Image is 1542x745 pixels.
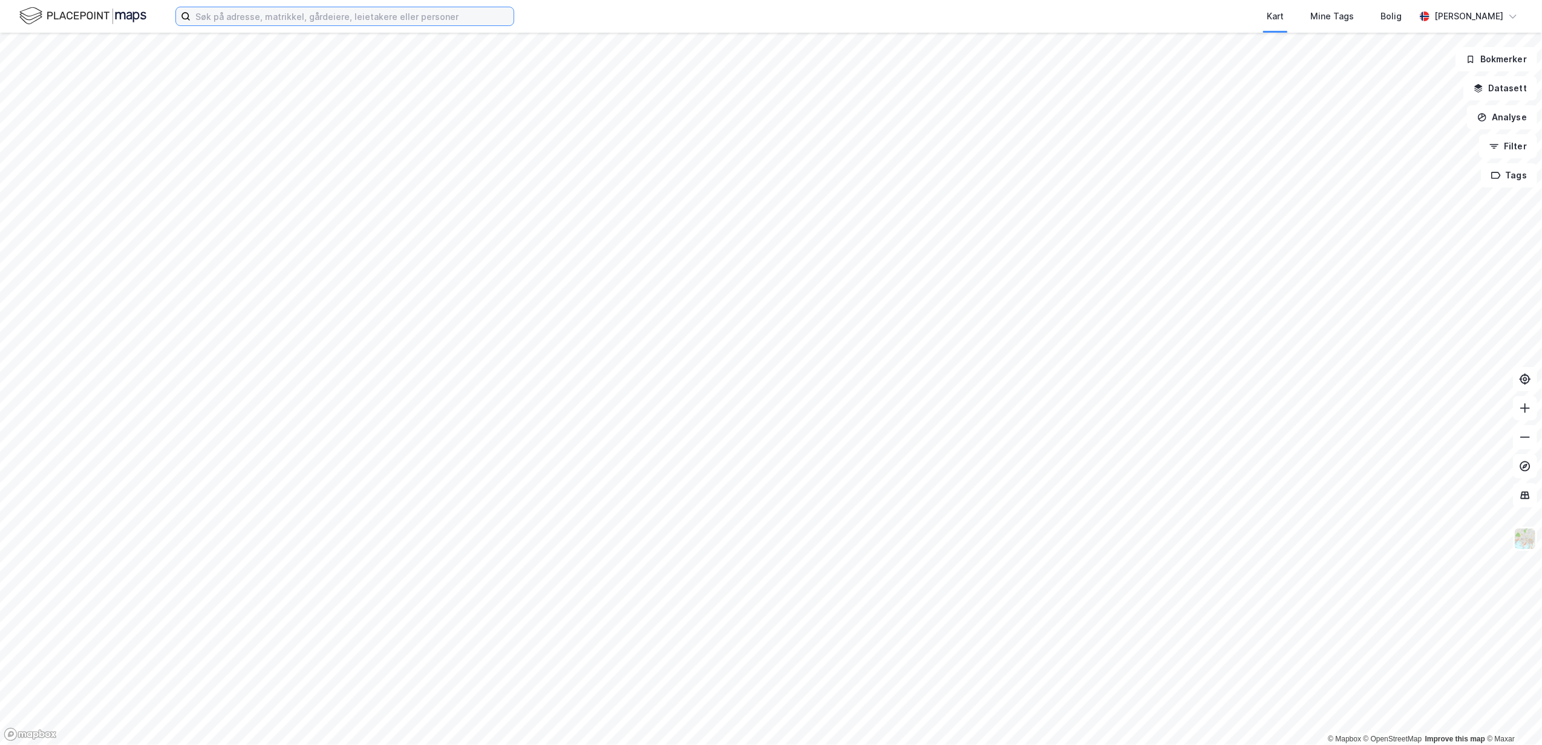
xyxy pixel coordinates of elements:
button: Datasett [1463,76,1537,100]
button: Filter [1479,134,1537,158]
div: Mine Tags [1310,9,1354,24]
div: Kart [1267,9,1284,24]
input: Søk på adresse, matrikkel, gårdeiere, leietakere eller personer [191,7,514,25]
div: [PERSON_NAME] [1434,9,1503,24]
a: Mapbox homepage [4,727,57,741]
iframe: Chat Widget [1482,687,1542,745]
button: Tags [1481,163,1537,187]
img: logo.f888ab2527a4732fd821a326f86c7f29.svg [19,5,146,27]
div: Bolig [1380,9,1402,24]
a: Improve this map [1425,735,1485,743]
button: Bokmerker [1455,47,1537,71]
div: Kontrollprogram for chat [1482,687,1542,745]
button: Analyse [1467,105,1537,129]
a: OpenStreetMap [1364,735,1422,743]
img: Z [1514,527,1537,550]
a: Mapbox [1328,735,1361,743]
